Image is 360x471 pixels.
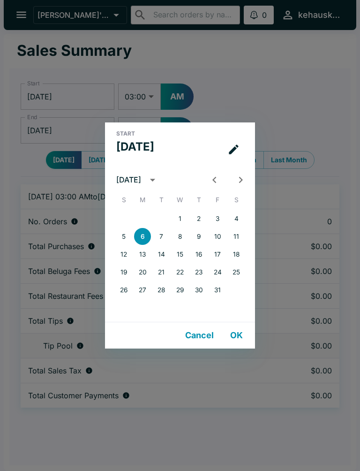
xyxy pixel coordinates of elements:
[116,130,135,137] span: Start
[228,264,245,281] button: 25
[116,140,154,154] h4: [DATE]
[209,190,226,209] span: Friday
[153,246,170,263] button: 14
[153,281,170,298] button: 28
[190,228,207,245] button: 9
[115,281,132,298] button: 26
[209,228,226,245] button: 10
[134,228,151,245] button: 6
[228,190,245,209] span: Saturday
[228,210,245,227] button: 4
[224,139,244,160] button: calendar view is open, go to text input view
[190,246,207,263] button: 16
[228,228,245,245] button: 11
[134,190,151,209] span: Monday
[181,326,217,345] button: Cancel
[190,190,207,209] span: Thursday
[144,171,161,189] button: calendar view is open, switch to year view
[172,281,188,298] button: 29
[228,246,245,263] button: 18
[221,326,251,345] button: OK
[115,190,132,209] span: Sunday
[232,171,249,189] button: Next month
[172,228,188,245] button: 8
[172,246,188,263] button: 15
[115,228,132,245] button: 5
[153,228,170,245] button: 7
[206,171,223,189] button: Previous month
[153,264,170,281] button: 21
[172,210,188,227] button: 1
[209,246,226,263] button: 17
[116,175,141,184] div: [DATE]
[209,210,226,227] button: 3
[134,281,151,298] button: 27
[172,264,188,281] button: 22
[209,281,226,298] button: 31
[209,264,226,281] button: 24
[134,246,151,263] button: 13
[172,190,188,209] span: Wednesday
[134,264,151,281] button: 20
[190,281,207,298] button: 30
[190,264,207,281] button: 23
[115,246,132,263] button: 12
[115,264,132,281] button: 19
[153,190,170,209] span: Tuesday
[190,210,207,227] button: 2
